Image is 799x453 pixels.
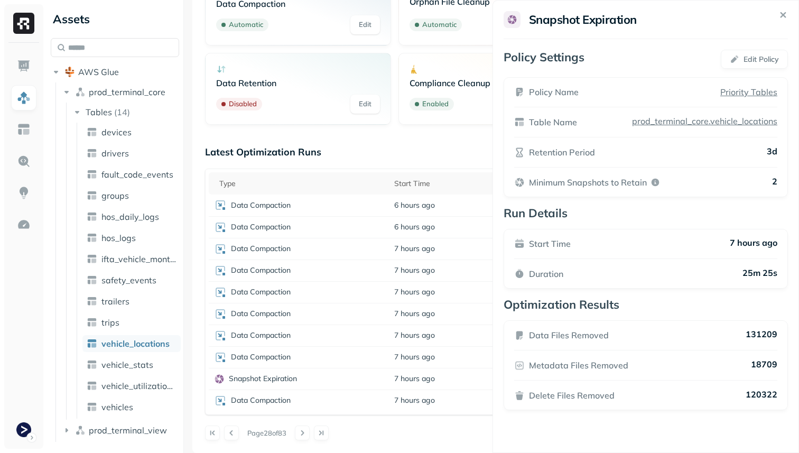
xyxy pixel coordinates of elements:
p: Start Time [529,237,571,250]
p: 25m 25s [742,267,777,280]
p: Policy Settings [504,50,584,69]
p: Minimum Snapshots to Retain [529,176,647,189]
p: 7 hours ago [730,237,777,250]
p: Policy Name [529,86,579,98]
p: 120322 [746,389,777,402]
p: Metadata Files Removed [529,359,628,372]
p: Data Files Removed [529,329,609,341]
p: Run Details [504,206,788,220]
p: Optimization Results [504,297,788,312]
p: Duration [529,267,563,280]
p: 18709 [751,359,777,372]
button: Edit Policy [721,50,788,69]
p: 2 [772,176,777,189]
p: Table Name [529,116,577,128]
p: Retention Period [529,146,595,159]
p: prod_terminal_core.vehicle_locations [630,116,777,126]
p: Delete Files Removed [529,389,615,402]
h2: Snapshot Expiration [529,12,637,27]
p: 3d [767,146,777,159]
p: 131209 [746,329,777,341]
a: prod_terminal_core.vehicle_locations [628,116,777,126]
a: Priority Tables [720,86,777,98]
